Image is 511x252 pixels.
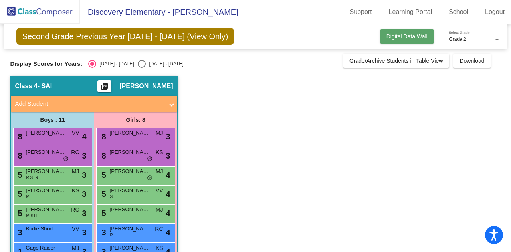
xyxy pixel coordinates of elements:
span: VV [72,225,79,233]
span: Second Grade Previous Year [DATE] - [DATE] (View Only) [16,28,234,45]
span: 4 [166,169,170,181]
span: MJ [156,129,163,137]
mat-icon: picture_as_pdf [100,83,109,94]
span: - SAI [38,82,52,90]
span: Bodie Short [26,225,66,233]
span: 3 [166,150,170,162]
span: 8 [100,132,106,141]
span: RC [71,148,79,157]
button: Grade/Archive Students in Table View [343,54,450,68]
span: do_not_disturb_alt [63,156,69,162]
span: [PERSON_NAME] [26,206,66,214]
span: MJ [156,167,163,176]
span: 3 [82,150,86,162]
span: 5 [100,171,106,179]
span: Digital Data Wall [386,33,428,40]
a: School [442,6,475,18]
span: MJ [156,206,163,214]
span: [PERSON_NAME] [26,129,66,137]
span: 4 [166,226,170,238]
div: [DATE] - [DATE] [146,60,183,67]
span: [PERSON_NAME] [26,167,66,175]
span: 4 [82,131,86,143]
span: 3 [16,228,22,237]
span: [PERSON_NAME] [110,244,150,252]
span: 8 [16,132,22,141]
span: Display Scores for Years: [10,60,83,67]
span: [PERSON_NAME] [110,129,150,137]
span: M [26,194,30,200]
div: Boys : 11 [11,112,94,128]
span: 5 [100,190,106,198]
span: 3 [82,169,86,181]
span: 3 [82,207,86,219]
span: Discovery Elementary - [PERSON_NAME] [80,6,238,18]
span: 3 [82,188,86,200]
span: 5 [16,209,22,218]
span: [PERSON_NAME] [26,148,66,156]
span: do_not_disturb_alt [147,156,153,162]
span: M STR [26,213,39,219]
span: [PERSON_NAME] [110,225,150,233]
span: Grade/Archive Students in Table View [349,58,443,64]
span: 4 [166,188,170,200]
mat-expansion-panel-header: Add Student [11,96,177,112]
span: SL [110,194,115,200]
span: RC [155,225,163,233]
span: 8 [16,151,22,160]
a: Support [343,6,378,18]
span: 3 [100,228,106,237]
span: R [110,232,113,238]
span: [PERSON_NAME] [26,187,66,194]
a: Learning Portal [382,6,439,18]
span: KS [156,148,163,157]
span: Grade 2 [449,36,466,42]
button: Download [453,54,491,68]
a: Logout [479,6,511,18]
mat-radio-group: Select an option [88,60,183,68]
mat-panel-title: Add Student [15,99,164,109]
span: Class 4 [15,82,38,90]
span: 5 [16,190,22,198]
span: KS [72,187,79,195]
span: [PERSON_NAME] [110,148,150,156]
span: do_not_disturb_alt [147,175,153,181]
div: [DATE] - [DATE] [96,60,134,67]
span: Download [460,58,484,64]
div: Girls: 8 [94,112,177,128]
span: Gage Raider [26,244,66,252]
span: 3 [82,226,86,238]
span: [PERSON_NAME] [119,82,173,90]
button: Digital Data Wall [380,29,434,44]
span: [PERSON_NAME] [110,167,150,175]
span: RC [71,206,79,214]
span: [PERSON_NAME] [110,187,150,194]
span: 3 [166,131,170,143]
span: MJ [72,167,79,176]
span: 5 [100,209,106,218]
span: 4 [166,207,170,219]
span: 5 [16,171,22,179]
span: VV [72,129,79,137]
button: Print Students Details [97,80,111,92]
span: VV [156,187,163,195]
span: [PERSON_NAME] [110,206,150,214]
span: R STR [26,175,38,181]
span: 8 [100,151,106,160]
